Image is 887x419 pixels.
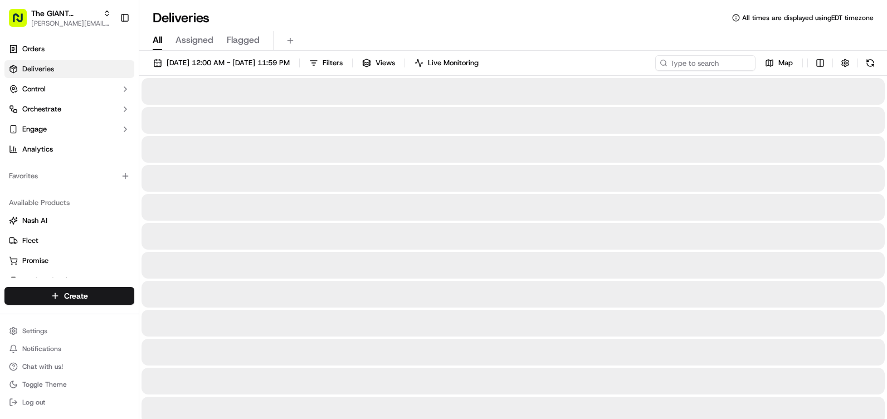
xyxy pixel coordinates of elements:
[22,344,61,353] span: Notifications
[4,167,134,185] div: Favorites
[22,327,47,335] span: Settings
[22,236,38,246] span: Fleet
[304,55,348,71] button: Filters
[4,80,134,98] button: Control
[778,58,793,68] span: Map
[31,19,111,28] button: [PERSON_NAME][EMAIL_ADDRESS][PERSON_NAME][DOMAIN_NAME]
[4,60,134,78] a: Deliveries
[4,4,115,31] button: The GIANT Company[PERSON_NAME][EMAIL_ADDRESS][PERSON_NAME][DOMAIN_NAME]
[4,40,134,58] a: Orders
[9,256,130,266] a: Promise
[4,272,134,290] button: Product Catalog
[4,287,134,305] button: Create
[167,58,290,68] span: [DATE] 12:00 AM - [DATE] 11:59 PM
[22,362,63,371] span: Chat with us!
[64,290,88,301] span: Create
[22,398,45,407] span: Log out
[4,232,134,250] button: Fleet
[22,104,61,114] span: Orchestrate
[9,216,130,226] a: Nash AI
[22,84,46,94] span: Control
[376,58,395,68] span: Views
[323,58,343,68] span: Filters
[4,252,134,270] button: Promise
[862,55,878,71] button: Refresh
[31,8,99,19] button: The GIANT Company
[4,359,134,374] button: Chat with us!
[410,55,484,71] button: Live Monitoring
[428,58,479,68] span: Live Monitoring
[227,33,260,47] span: Flagged
[22,124,47,134] span: Engage
[655,55,756,71] input: Type to search
[4,100,134,118] button: Orchestrate
[4,341,134,357] button: Notifications
[4,140,134,158] a: Analytics
[4,323,134,339] button: Settings
[22,256,48,266] span: Promise
[4,212,134,230] button: Nash AI
[148,55,295,71] button: [DATE] 12:00 AM - [DATE] 11:59 PM
[22,216,47,226] span: Nash AI
[22,276,76,286] span: Product Catalog
[22,64,54,74] span: Deliveries
[4,377,134,392] button: Toggle Theme
[357,55,400,71] button: Views
[4,394,134,410] button: Log out
[153,9,209,27] h1: Deliveries
[22,44,45,54] span: Orders
[760,55,798,71] button: Map
[4,194,134,212] div: Available Products
[22,144,53,154] span: Analytics
[176,33,213,47] span: Assigned
[4,120,134,138] button: Engage
[22,380,67,389] span: Toggle Theme
[9,276,130,286] a: Product Catalog
[742,13,874,22] span: All times are displayed using EDT timezone
[9,236,130,246] a: Fleet
[153,33,162,47] span: All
